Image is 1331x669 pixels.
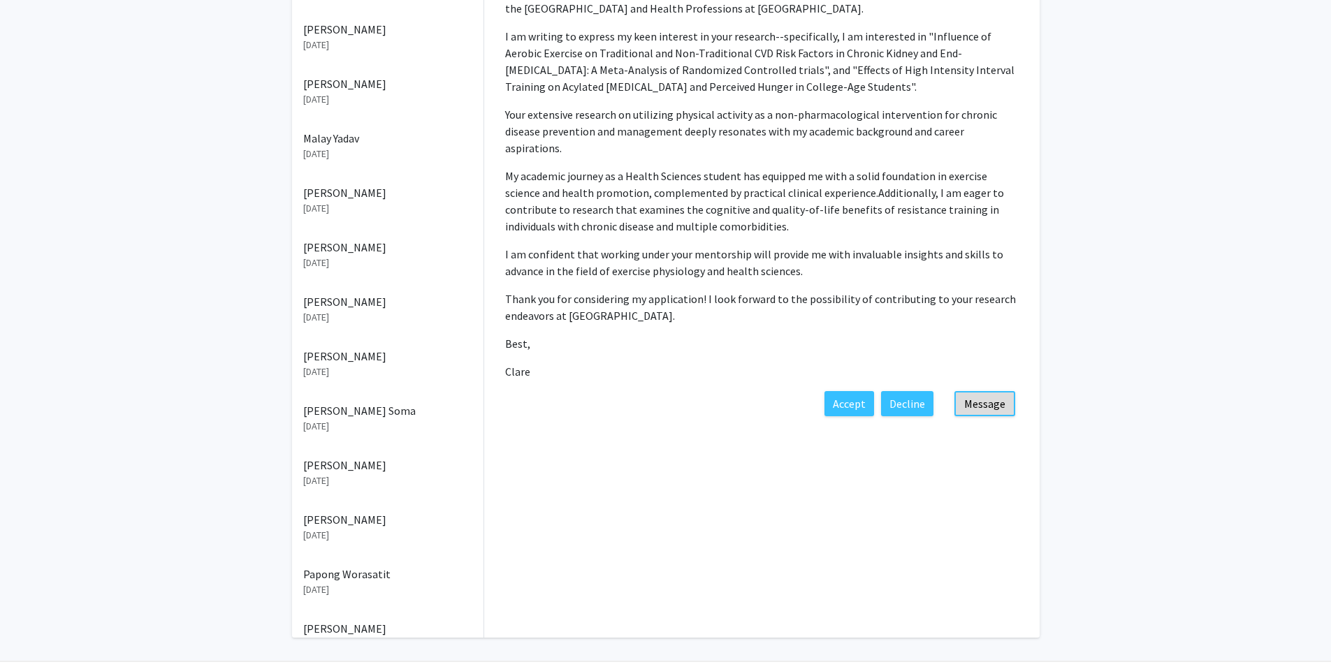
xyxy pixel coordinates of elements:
span: Additionally, I am eager to contribute to research that examines the cognitive and quality-of-lif... [505,186,1004,233]
p: [DATE] [303,473,472,488]
p: [DATE] [303,256,472,270]
p: My academic journey as a Health Sciences student has equipped me with a solid foundation in exerc... [505,168,1019,235]
button: Accept [824,391,874,416]
p: [PERSON_NAME] [303,457,472,473]
p: Papong Worasatit [303,566,472,582]
p: [DATE] [303,310,472,325]
p: [DATE] [303,528,472,543]
p: [PERSON_NAME] Soma [303,402,472,419]
p: I am writing to express my keen interest in your research--specifically, I am interested in "Infl... [505,28,1019,95]
p: [DATE] [303,365,472,379]
p: Best, [505,335,1019,352]
p: [PERSON_NAME] [303,293,472,310]
p: Malay Yadav [303,130,472,147]
p: [DATE] [303,419,472,434]
p: Thank you for considering my application! I look forward to the possibility of contributing to yo... [505,291,1019,324]
p: [DATE] [303,92,472,107]
p: [PERSON_NAME] [303,511,472,528]
iframe: Chat [10,606,59,659]
p: [DATE] [303,147,472,161]
p: [PERSON_NAME] [303,239,472,256]
p: [PERSON_NAME] [303,184,472,201]
p: [DATE] [303,582,472,597]
p: I am confident that working under your mentorship will provide me with invaluable insights and sk... [505,246,1019,279]
p: [PERSON_NAME] [303,21,472,38]
button: Decline [881,391,933,416]
p: Clare [505,363,1019,380]
p: [DATE] [303,201,472,216]
p: [PERSON_NAME] [303,620,472,637]
p: Your extensive research on utilizing physical activity as a non-pharmacological intervention for ... [505,106,1019,156]
button: Message [954,391,1015,416]
p: [PERSON_NAME] [303,75,472,92]
p: [DATE] [303,637,472,652]
p: [DATE] [303,38,472,52]
p: [PERSON_NAME] [303,348,472,365]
